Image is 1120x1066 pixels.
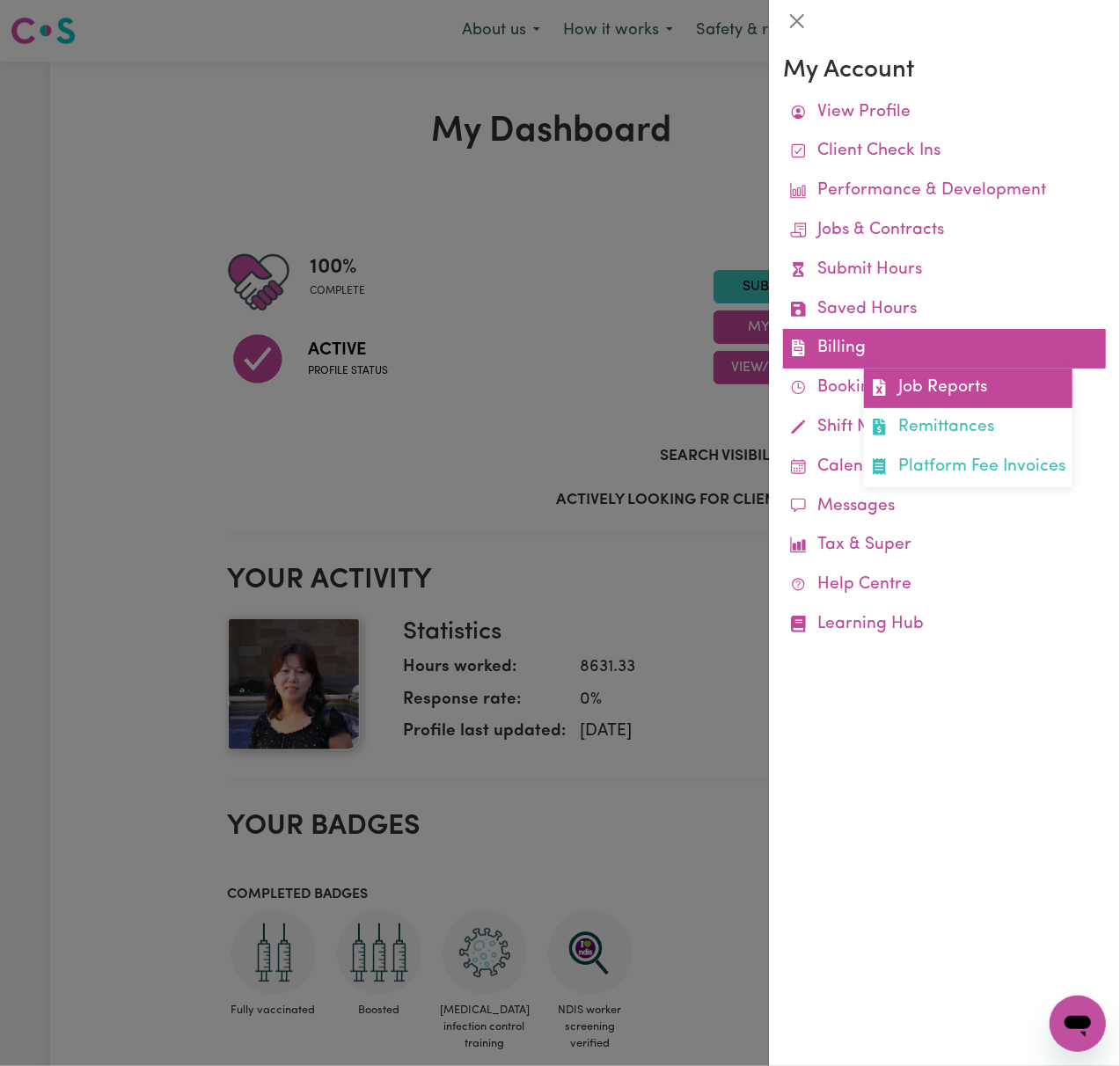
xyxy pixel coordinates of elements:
[783,448,1106,487] a: Calendar
[783,605,1106,645] a: Learning Hub
[783,251,1106,290] a: Submit Hours
[783,290,1106,330] a: Saved Hours
[864,369,1072,408] a: Job Reports
[783,132,1106,172] a: Client Check Ins
[783,526,1106,566] a: Tax & Super
[783,566,1106,605] a: Help Centre
[783,93,1106,133] a: View Profile
[783,487,1106,527] a: Messages
[783,172,1106,211] a: Performance & Development
[783,329,1106,369] a: BillingJob ReportsRemittancesPlatform Fee Invoices
[783,7,811,35] button: Close
[864,448,1072,487] a: Platform Fee Invoices
[783,369,1106,408] a: Bookings
[783,211,1106,251] a: Jobs & Contracts
[1050,996,1106,1052] iframe: Button to launch messaging window
[783,408,1106,448] a: Shift Notes
[864,408,1072,448] a: Remittances
[783,56,1106,86] h3: My Account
